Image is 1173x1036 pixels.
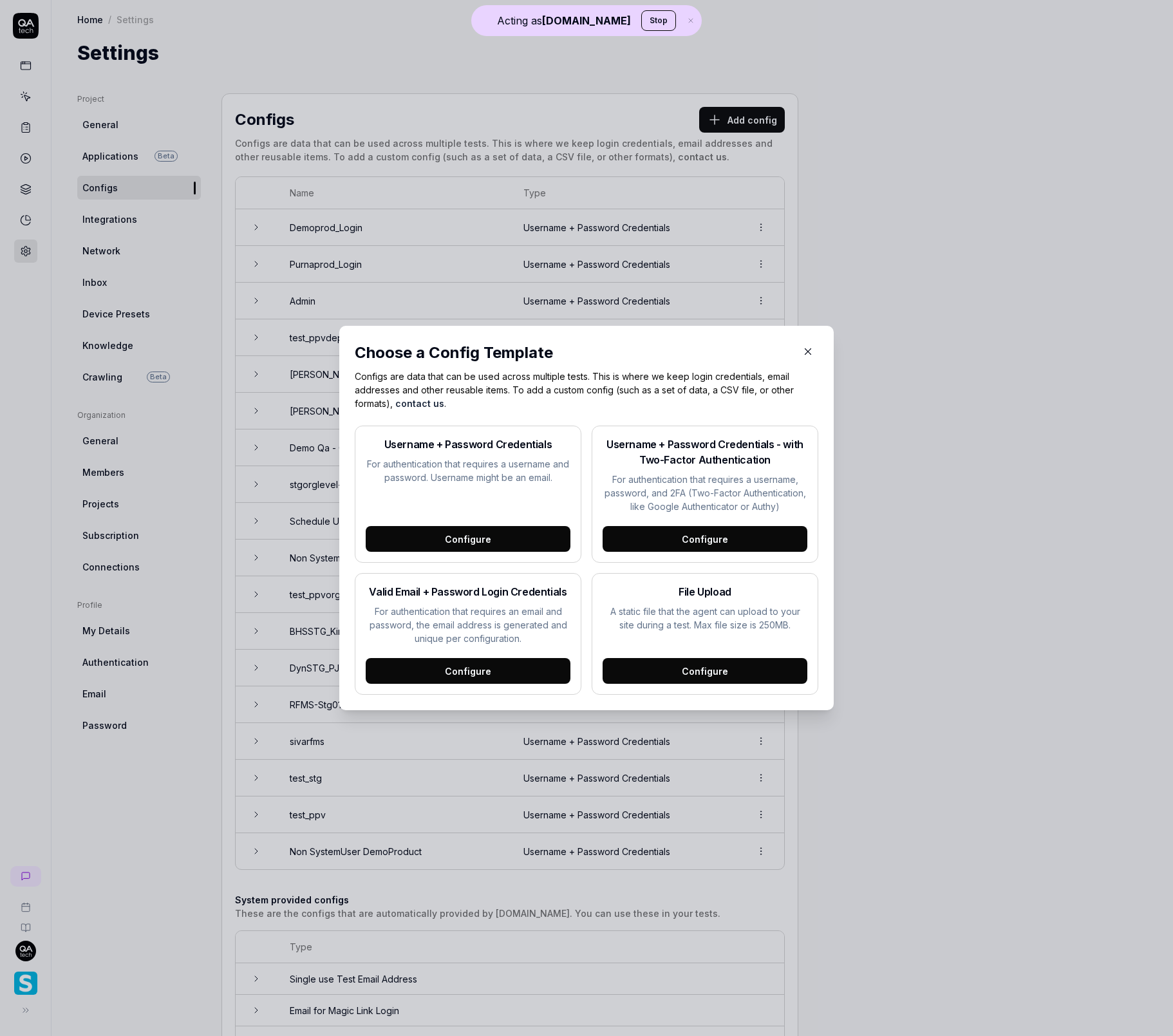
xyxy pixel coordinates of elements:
[355,426,581,563] button: Username + Password CredentialsFor authentication that requires a username and password. Username...
[366,437,570,452] h2: Username + Password Credentials
[798,341,818,362] button: Close Modal
[603,437,807,467] h2: Username + Password Credentials - with Two-Factor Authentication
[366,605,570,645] p: For authentication that requires an email and password, the email address is generated and unique...
[355,370,818,410] p: Configs are data that can be used across multiple tests. This is where we keep login credentials,...
[355,341,793,364] div: Choose a Config Template
[603,658,807,684] div: Configure
[366,658,570,684] div: Configure
[603,526,807,552] div: Configure
[592,426,818,563] button: Username + Password Credentials - with Two-Factor AuthenticationFor authentication that requires ...
[641,10,676,31] button: Stop
[355,573,581,695] button: Valid Email + Password Login CredentialsFor authentication that requires an email and password, t...
[395,398,444,409] a: contact us
[603,473,807,513] p: For authentication that requires a username, password, and 2FA (Two-Factor Authentication, like G...
[592,573,818,695] button: File UploadA static file that the agent can upload to your site during a test. Max file size is 2...
[603,605,807,632] p: A static file that the agent can upload to your site during a test. Max file size is 250MB.
[366,584,570,599] h2: Valid Email + Password Login Credentials
[366,526,570,552] div: Configure
[366,457,570,484] p: For authentication that requires a username and password. Username might be an email.
[603,584,807,599] h2: File Upload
